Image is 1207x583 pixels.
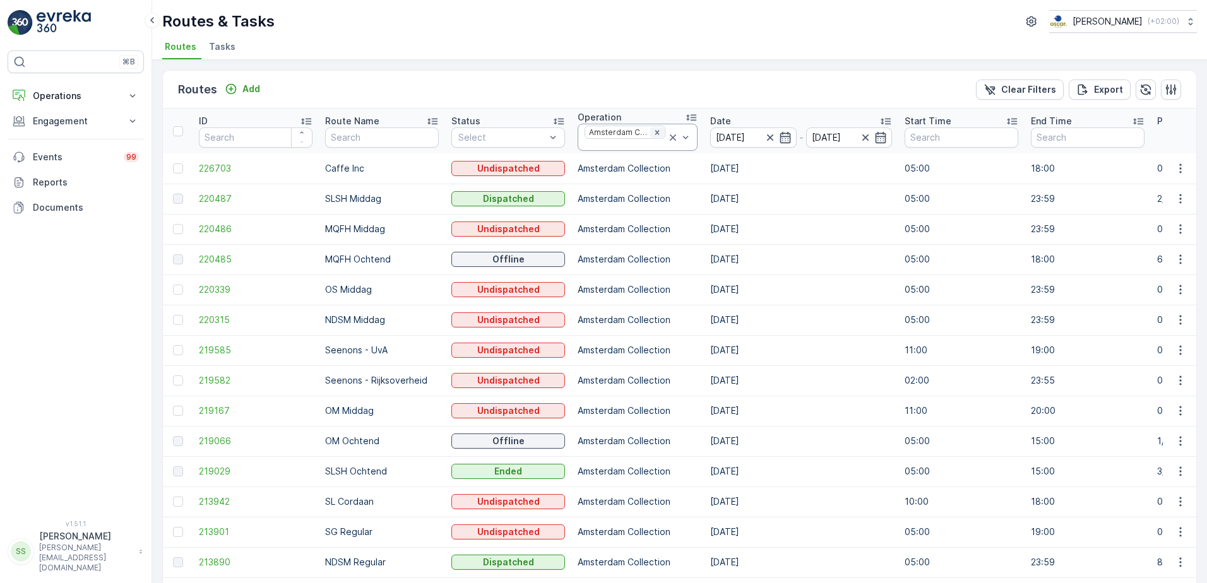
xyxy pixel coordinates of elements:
[704,517,898,547] td: [DATE]
[33,201,139,214] p: Documents
[1031,404,1145,417] p: 20:00
[199,404,312,417] span: 219167
[325,223,439,235] p: MQFH Middag
[199,526,312,538] a: 213901
[578,314,698,326] p: Amsterdam Collection
[199,435,312,447] span: 219066
[483,556,534,568] p: Dispatched
[704,547,898,577] td: [DATE]
[199,192,312,205] a: 220487
[905,192,1018,205] p: 05:00
[905,344,1018,356] p: 11:00
[33,151,116,163] p: Events
[325,192,439,205] p: SLSH Middag
[1031,253,1145,266] p: 18:00
[173,375,183,386] div: Toggle Row Selected
[704,456,898,486] td: [DATE]
[325,495,439,508] p: SL Cordaan
[494,465,522,478] p: Ended
[199,495,312,508] span: 213942
[578,344,698,356] p: Amsterdam Collection
[905,162,1018,175] p: 05:00
[173,406,183,416] div: Toggle Row Selected
[325,162,439,175] p: Caffe Inc
[578,495,698,508] p: Amsterdam Collection
[325,344,439,356] p: Seenons - UvA
[1031,495,1145,508] p: 18:00
[477,314,540,326] p: Undispatched
[199,465,312,478] a: 219029
[1001,83,1056,96] p: Clear Filters
[8,144,144,170] a: Events99
[905,556,1018,568] p: 05:00
[199,223,312,235] a: 220486
[492,435,525,447] p: Offline
[704,426,898,456] td: [DATE]
[8,520,144,527] span: v 1.51.1
[199,314,312,326] a: 220315
[1069,79,1131,100] button: Export
[578,223,698,235] p: Amsterdam Collection
[325,556,439,568] p: NDSM Regular
[905,283,1018,296] p: 05:00
[1031,192,1145,205] p: 23:59
[126,152,136,162] p: 99
[325,465,439,478] p: SLSH Ochtend
[578,253,698,266] p: Amsterdam Collection
[1031,127,1145,148] input: Search
[650,127,664,138] div: Remove Amsterdam Collection
[325,404,439,417] p: OM Middag
[905,404,1018,417] p: 11:00
[173,345,183,355] div: Toggle Row Selected
[173,557,183,567] div: Toggle Row Selected
[325,115,379,127] p: Route Name
[710,115,731,127] p: Date
[173,285,183,295] div: Toggle Row Selected
[199,127,312,148] input: Search
[325,435,439,447] p: OM Ochtend
[1031,223,1145,235] p: 23:59
[325,283,439,296] p: OS Middag
[199,283,312,296] span: 220339
[8,170,144,195] a: Reports
[451,373,565,388] button: Undispatched
[704,365,898,396] td: [DATE]
[199,344,312,356] a: 219585
[325,253,439,266] p: MQFH Ochtend
[39,543,133,573] p: [PERSON_NAME][EMAIL_ADDRESS][DOMAIN_NAME]
[173,436,183,446] div: Toggle Row Selected
[8,195,144,220] a: Documents
[451,282,565,297] button: Undispatched
[704,305,898,335] td: [DATE]
[704,244,898,274] td: [DATE]
[578,162,698,175] p: Amsterdam Collection
[451,555,565,570] button: Dispatched
[578,283,698,296] p: Amsterdam Collection
[220,81,265,97] button: Add
[242,83,260,95] p: Add
[451,115,480,127] p: Status
[199,115,208,127] p: ID
[1031,115,1072,127] p: End Time
[199,374,312,387] a: 219582
[325,314,439,326] p: NDSM Middag
[33,90,119,102] p: Operations
[8,530,144,573] button: SS[PERSON_NAME][PERSON_NAME][EMAIL_ADDRESS][DOMAIN_NAME]
[1073,15,1143,28] p: [PERSON_NAME]
[477,223,540,235] p: Undispatched
[1031,344,1145,356] p: 19:00
[451,161,565,176] button: Undispatched
[578,404,698,417] p: Amsterdam Collection
[704,274,898,305] td: [DATE]
[209,40,235,53] span: Tasks
[578,111,621,124] p: Operation
[199,162,312,175] span: 226703
[37,10,91,35] img: logo_light-DOdMpM7g.png
[162,11,275,32] p: Routes & Tasks
[178,81,217,98] p: Routes
[704,396,898,426] td: [DATE]
[976,79,1064,100] button: Clear Filters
